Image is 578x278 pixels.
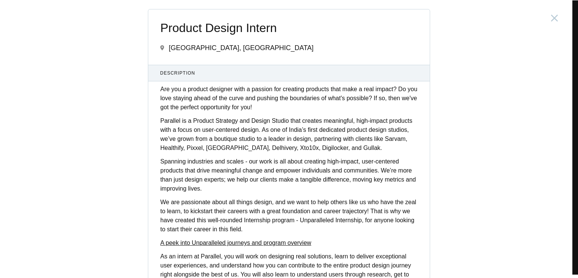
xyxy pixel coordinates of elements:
p: We are passionate about all things design, and we want to help others like us who have the zeal t... [160,198,418,234]
a: A peek into Unparalleled journeys and program overview [160,240,311,246]
span: [GEOGRAPHIC_DATA], [GEOGRAPHIC_DATA] [169,44,313,52]
p: Spanning industries and scales - our work is all about creating high-impact, user-centered produc... [160,157,418,193]
span: Description [160,70,418,76]
span: Product Design Intern [160,21,418,35]
p: Parallel is a Product Strategy and Design Studio that creates meaningful, high-impact products wi... [160,116,418,153]
strong: . [241,226,242,232]
p: Are you a product designer with a passion for creating products that make a real impact? Do you l... [160,85,418,112]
